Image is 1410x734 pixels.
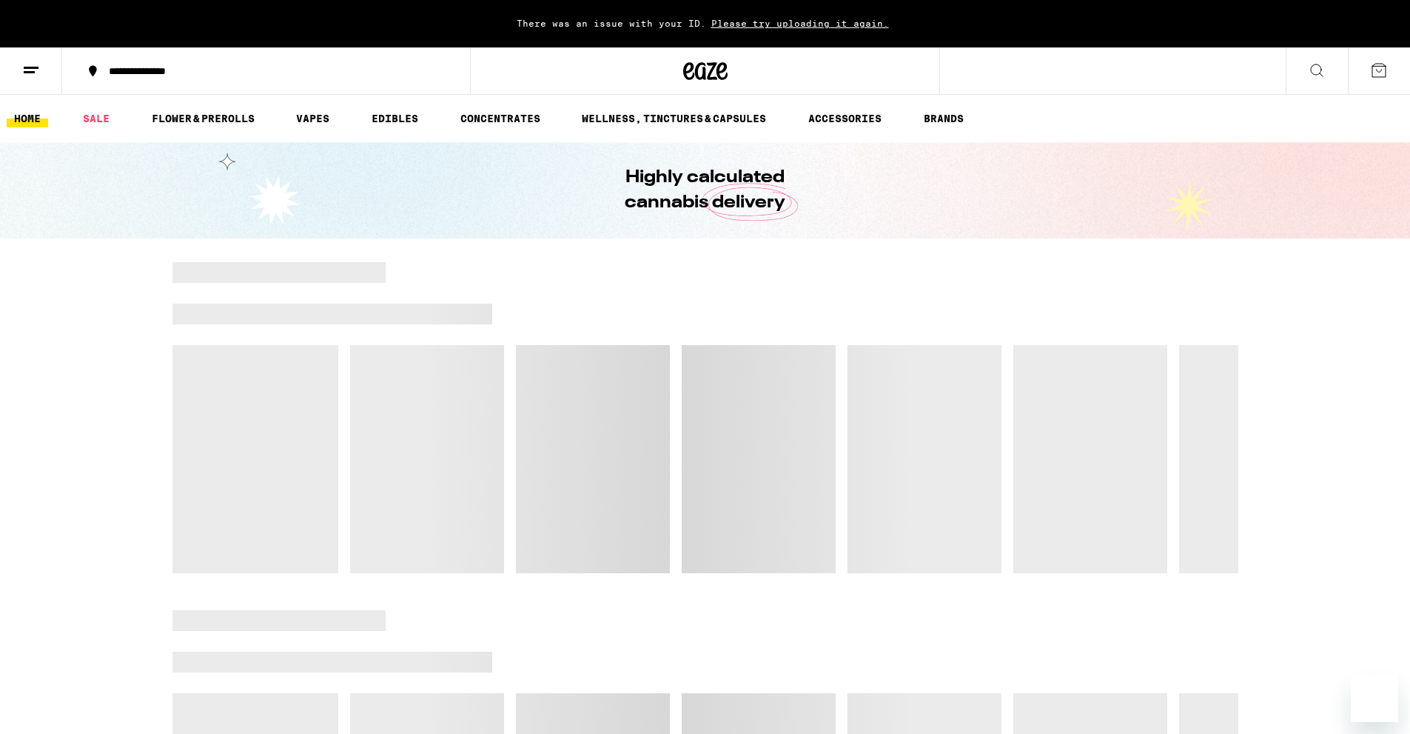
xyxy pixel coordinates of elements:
span: There was an issue with your ID. [517,19,706,28]
iframe: Button to launch messaging window [1351,675,1398,722]
a: CONCENTRATES [453,110,548,127]
a: BRANDS [916,110,971,127]
a: FLOWER & PREROLLS [144,110,262,127]
span: Please try uploading it again. [706,19,894,28]
a: EDIBLES [364,110,426,127]
a: WELLNESS, TINCTURES & CAPSULES [574,110,773,127]
a: SALE [75,110,117,127]
a: HOME [7,110,48,127]
h1: Highly calculated cannabis delivery [583,165,827,216]
a: VAPES [289,110,337,127]
a: ACCESSORIES [801,110,889,127]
